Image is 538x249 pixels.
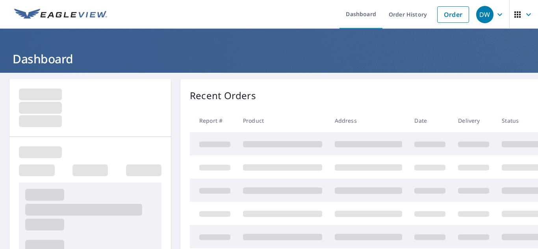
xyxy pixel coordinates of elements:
th: Report # [190,109,237,132]
th: Delivery [452,109,495,132]
img: EV Logo [14,9,107,20]
div: DW [476,6,493,23]
a: Order [437,6,469,23]
th: Product [237,109,328,132]
th: Address [328,109,408,132]
p: Recent Orders [190,89,256,103]
th: Date [408,109,452,132]
h1: Dashboard [9,51,529,67]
